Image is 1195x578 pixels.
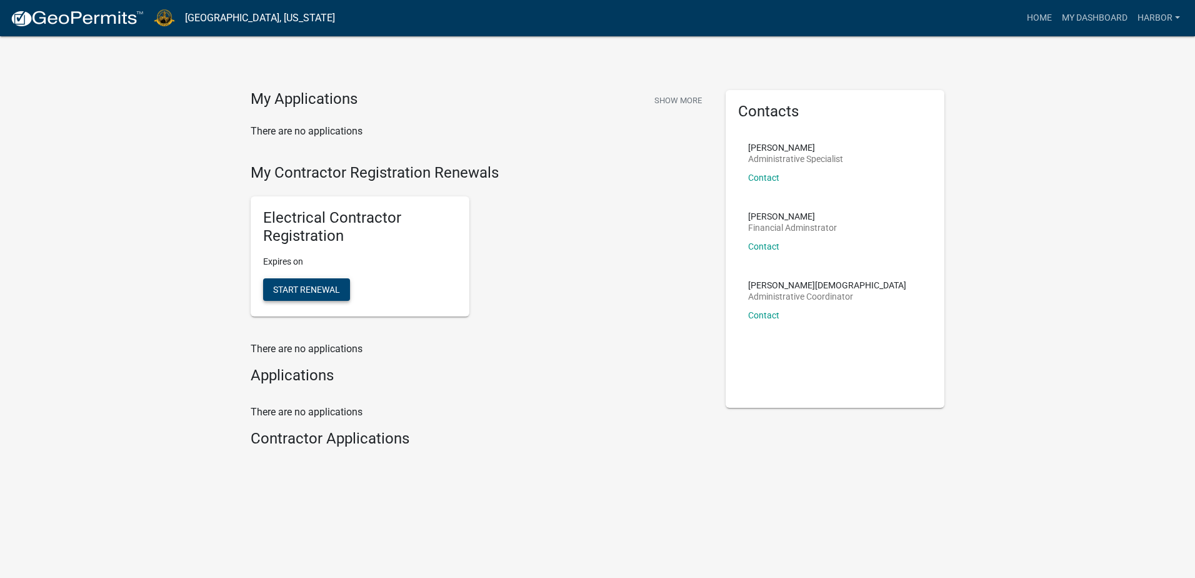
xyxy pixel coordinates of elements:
h4: Contractor Applications [251,430,707,448]
p: [PERSON_NAME] [748,143,843,152]
a: Harbor [1132,6,1185,30]
p: Expires on [263,255,457,268]
p: [PERSON_NAME] [748,212,837,221]
a: Home [1022,6,1057,30]
h4: My Applications [251,90,357,109]
p: [PERSON_NAME][DEMOGRAPHIC_DATA] [748,281,906,290]
h4: Applications [251,367,707,385]
p: Administrative Specialist [748,155,843,163]
p: There are no applications [251,124,707,139]
h4: My Contractor Registration Renewals [251,164,707,182]
a: My Dashboard [1057,6,1132,30]
a: Contact [748,173,779,183]
img: La Porte County, Indiana [154,9,175,26]
a: Contact [748,241,779,251]
p: Administrative Coordinator [748,292,906,301]
button: Show More [649,90,707,111]
wm-registration-list-section: My Contractor Registration Renewals [251,164,707,327]
a: [GEOGRAPHIC_DATA], [US_STATE] [185,8,335,29]
p: There are no applications [251,342,707,357]
span: Start Renewal [273,284,340,294]
button: Start Renewal [263,278,350,301]
wm-workflow-list-section: Applications [251,367,707,390]
a: Contact [748,310,779,320]
h5: Contacts [738,103,932,121]
h5: Electrical Contractor Registration [263,209,457,245]
p: There are no applications [251,405,707,420]
p: Financial Adminstrator [748,223,837,232]
wm-workflow-list-section: Contractor Applications [251,430,707,453]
